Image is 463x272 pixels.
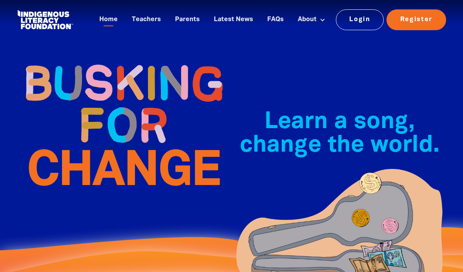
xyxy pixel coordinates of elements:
[209,13,258,26] a: Latest News
[240,111,439,156] span: Learn a song, change the world.
[336,9,384,30] a: Login
[170,13,204,26] a: Parents
[293,13,330,26] a: About
[95,13,122,26] a: Home
[127,13,166,26] a: Teachers
[262,13,288,26] a: FAQs
[386,9,446,30] a: Register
